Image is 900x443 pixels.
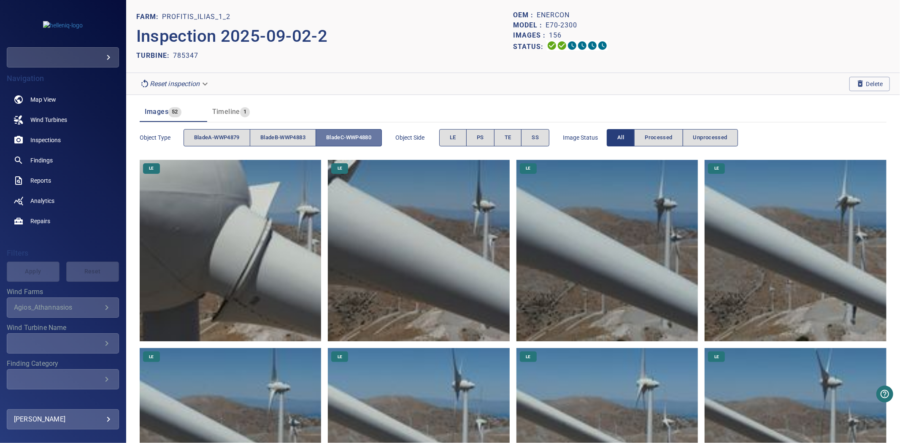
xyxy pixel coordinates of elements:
em: Reset inspection [150,80,200,88]
span: bladeA-WWP4879 [194,133,240,143]
span: LE [521,165,535,171]
span: Wind Turbines [30,116,67,124]
button: Processed [634,129,683,146]
span: Image Status [563,133,607,142]
div: Reset inspection [136,76,213,91]
span: 1 [240,107,250,117]
span: PS [477,133,484,143]
p: Profitis_Ilias_1_2 [162,12,230,22]
img: helleniq-logo [43,21,83,30]
span: LE [450,133,456,143]
span: Processed [645,133,672,143]
div: Finding Category [7,369,119,389]
p: Status: [513,41,547,53]
span: Findings [30,156,53,165]
span: Unprocessed [693,133,727,143]
div: objectSide [439,129,549,146]
span: Map View [30,95,56,104]
span: bladeB-WWP4883 [260,133,305,143]
p: 785347 [173,51,198,61]
svg: Matching 0% [587,41,597,51]
button: LE [439,129,467,146]
span: LE [332,354,347,360]
div: [PERSON_NAME] [14,413,112,426]
button: Unprocessed [683,129,738,146]
span: LE [521,354,535,360]
button: bladeB-WWP4883 [250,129,316,146]
div: imageStatus [607,129,738,146]
label: Wind Farms [7,289,119,295]
span: LE [709,165,724,171]
p: TURBINE: [136,51,173,61]
span: Repairs [30,217,50,225]
button: bladeA-WWP4879 [184,129,250,146]
span: Analytics [30,197,54,205]
p: 156 [549,30,562,41]
p: Inspection 2025-09-02-2 [136,24,513,49]
span: Object type [140,133,184,142]
button: SS [521,129,549,146]
a: windturbines noActive [7,110,119,130]
span: LE [144,165,159,171]
span: 52 [168,107,181,117]
p: Model : [513,20,546,30]
svg: Classification 0% [597,41,608,51]
span: LE [144,354,159,360]
svg: ML Processing 0% [577,41,587,51]
button: bladeC-WWP4880 [316,129,382,146]
p: Images : [513,30,549,41]
h4: Filters [7,249,119,257]
button: PS [466,129,495,146]
div: Wind Turbine Name [7,333,119,354]
svg: Selecting 0% [567,41,577,51]
a: reports noActive [7,170,119,191]
div: objectType [184,129,382,146]
button: All [607,129,635,146]
span: TE [505,133,511,143]
a: inspections noActive [7,130,119,150]
label: Finding Category [7,360,119,367]
svg: Uploading 100% [547,41,557,51]
label: Wind Turbine Name [7,324,119,331]
div: helleniq [7,47,119,68]
span: SS [532,133,539,143]
span: Object Side [395,133,439,142]
span: Images [145,108,168,116]
span: All [617,133,624,143]
button: TE [494,129,522,146]
p: FARM: [136,12,162,22]
span: Inspections [30,136,61,144]
span: Delete [856,79,883,89]
span: LE [709,354,724,360]
svg: Data Formatted 100% [557,41,567,51]
div: Wind Farms [7,297,119,318]
p: OEM : [513,10,537,20]
h4: Navigation [7,74,119,83]
p: E70-2300 [546,20,577,30]
a: analytics noActive [7,191,119,211]
a: map noActive [7,89,119,110]
p: Enercon [537,10,570,20]
button: Delete [849,77,890,91]
span: Timeline [212,108,240,116]
div: Agios_Athannasios [14,303,102,311]
span: Reports [30,176,51,185]
span: LE [332,165,347,171]
span: bladeC-WWP4880 [326,133,371,143]
a: findings noActive [7,150,119,170]
a: repairs noActive [7,211,119,231]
